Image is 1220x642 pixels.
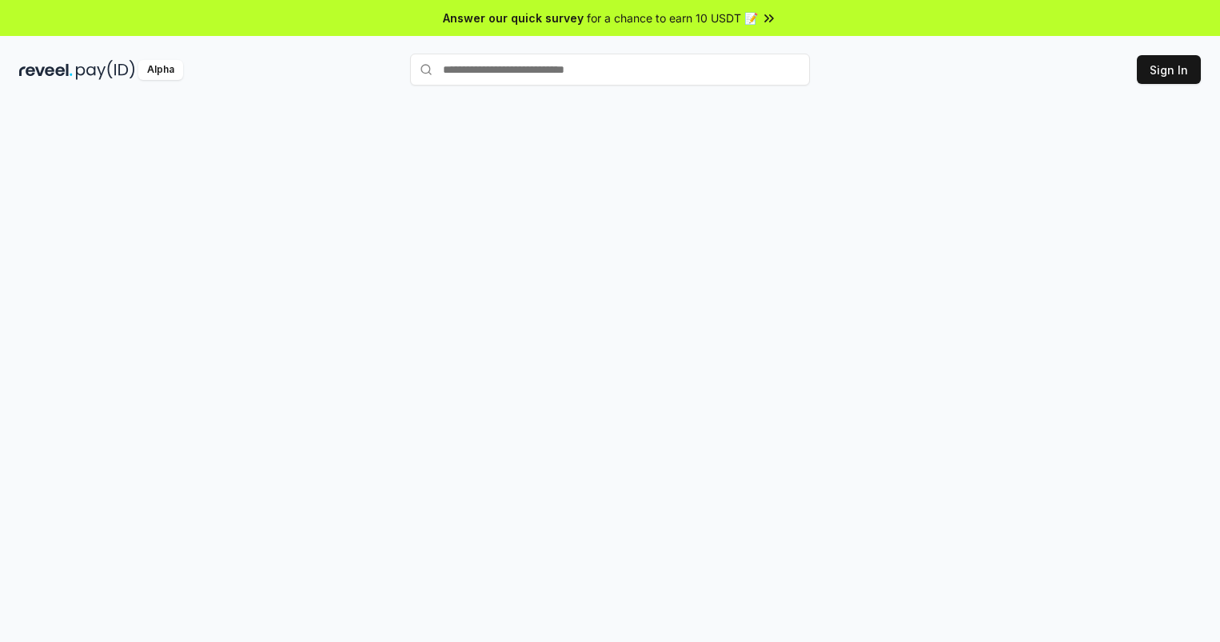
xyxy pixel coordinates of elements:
span: for a chance to earn 10 USDT 📝 [587,10,758,26]
span: Answer our quick survey [443,10,584,26]
button: Sign In [1137,55,1201,84]
div: Alpha [138,60,183,80]
img: pay_id [76,60,135,80]
img: reveel_dark [19,60,73,80]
